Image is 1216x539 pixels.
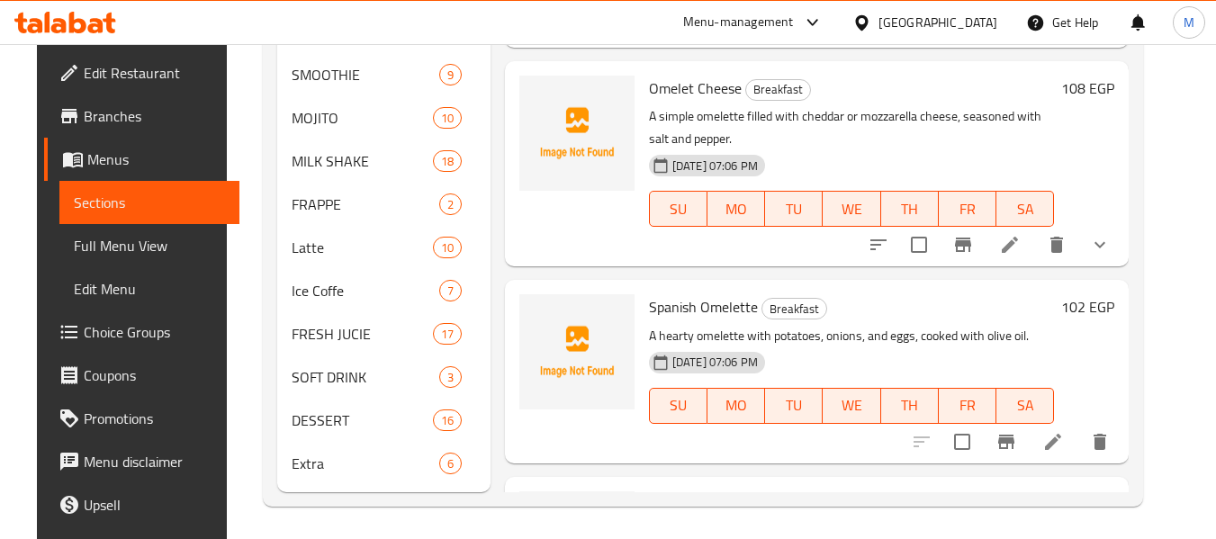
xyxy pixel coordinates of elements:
[1035,223,1078,266] button: delete
[277,355,490,399] div: SOFT DRINK3
[277,442,490,485] div: Extra6
[44,440,240,483] a: Menu disclaimer
[74,192,226,213] span: Sections
[292,453,438,474] span: Extra
[433,150,462,172] div: items
[881,191,939,227] button: TH
[433,323,462,345] div: items
[943,423,981,461] span: Select to update
[433,409,462,431] div: items
[292,280,438,301] span: Ice Coffe
[434,239,461,256] span: 10
[59,267,240,310] a: Edit Menu
[292,366,438,388] span: SOFT DRINK
[84,364,226,386] span: Coupons
[433,237,462,258] div: items
[44,397,240,440] a: Promotions
[277,226,490,269] div: Latte10
[1061,294,1114,319] h6: 102 EGP
[746,79,810,100] span: Breakfast
[830,196,873,222] span: WE
[1004,196,1047,222] span: SA
[649,388,707,424] button: SU
[1061,491,1114,517] h6: 179 EGP
[292,107,432,129] span: MOJITO
[1078,223,1121,266] button: show more
[434,110,461,127] span: 10
[292,409,432,431] span: DESSERT
[433,107,462,129] div: items
[857,223,900,266] button: sort-choices
[765,388,823,424] button: TU
[277,399,490,442] div: DESSERT16
[657,196,700,222] span: SU
[939,388,996,424] button: FR
[665,157,765,175] span: [DATE] 07:06 PM
[823,191,880,227] button: WE
[946,392,989,418] span: FR
[1042,431,1064,453] a: Edit menu item
[59,224,240,267] a: Full Menu View
[707,388,765,424] button: MO
[985,420,1028,463] button: Branch-specific-item
[946,196,989,222] span: FR
[84,321,226,343] span: Choice Groups
[44,483,240,526] a: Upsell
[1184,13,1194,32] span: M
[84,451,226,472] span: Menu disclaimer
[519,294,635,409] img: Spanish Omelette
[87,148,226,170] span: Menus
[1078,420,1121,463] button: delete
[440,67,461,84] span: 9
[900,226,938,264] span: Select to update
[440,455,461,472] span: 6
[434,412,461,429] span: 16
[84,408,226,429] span: Promotions
[439,366,462,388] div: items
[657,392,700,418] span: SU
[519,76,635,191] img: Omelet Cheese
[888,196,932,222] span: TH
[715,196,758,222] span: MO
[772,196,815,222] span: TU
[715,392,758,418] span: MO
[440,196,461,213] span: 2
[439,64,462,85] div: items
[84,105,226,127] span: Branches
[745,79,811,101] div: Breakfast
[44,138,240,181] a: Menus
[44,94,240,138] a: Branches
[772,392,815,418] span: TU
[440,369,461,386] span: 3
[277,183,490,226] div: FRAPPE2
[939,191,996,227] button: FR
[74,235,226,256] span: Full Menu View
[292,150,432,172] span: MILK SHAKE
[44,354,240,397] a: Coupons
[941,223,985,266] button: Branch-specific-item
[649,293,758,320] span: Spanish Omelette
[649,490,745,517] span: falahi Breakfast
[888,392,932,418] span: TH
[878,13,997,32] div: [GEOGRAPHIC_DATA]
[765,191,823,227] button: TU
[277,269,490,312] div: Ice Coffe7
[292,323,432,345] span: FRESH JUCIE
[762,299,826,319] span: Breakfast
[74,278,226,300] span: Edit Menu
[1061,76,1114,101] h6: 108 EGP
[649,75,742,102] span: Omelet Cheese
[292,237,432,258] span: Latte
[439,280,462,301] div: items
[823,388,880,424] button: WE
[439,453,462,474] div: items
[84,62,226,84] span: Edit Restaurant
[292,193,438,215] span: FRAPPE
